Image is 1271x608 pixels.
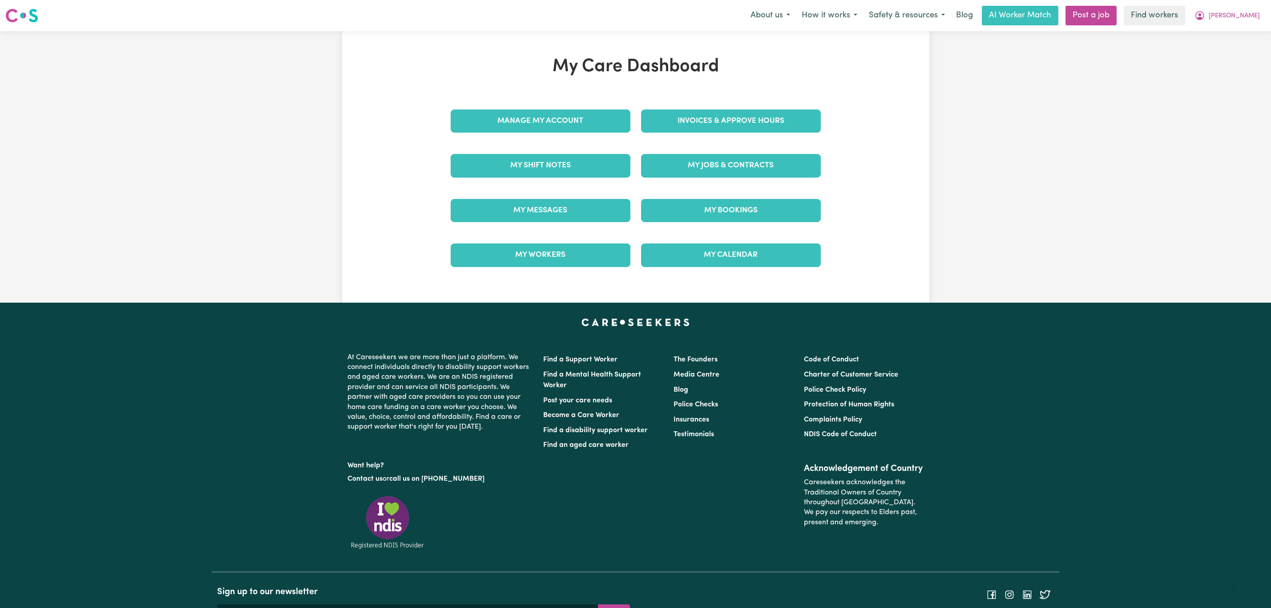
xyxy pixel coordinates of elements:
[641,154,821,177] a: My Jobs & Contracts
[1040,591,1050,598] a: Follow Careseekers on Twitter
[1235,572,1264,601] iframe: Button to launch messaging window, conversation in progress
[543,427,648,434] a: Find a disability support worker
[217,587,630,597] h2: Sign up to our newsletter
[543,397,612,404] a: Post your care needs
[543,356,617,363] a: Find a Support Worker
[986,591,997,598] a: Follow Careseekers on Facebook
[641,199,821,222] a: My Bookings
[804,416,862,423] a: Complaints Policy
[347,349,533,436] p: At Careseekers we are more than just a platform. We connect individuals directly to disability su...
[674,371,719,378] a: Media Centre
[804,401,894,408] a: Protection of Human Rights
[445,56,826,77] h1: My Care Dashboard
[1022,591,1033,598] a: Follow Careseekers on LinkedIn
[1209,11,1260,21] span: [PERSON_NAME]
[451,199,630,222] a: My Messages
[451,243,630,267] a: My Workers
[674,356,718,363] a: The Founders
[674,416,709,423] a: Insurances
[804,386,866,393] a: Police Check Policy
[982,6,1058,25] a: AI Worker Match
[1124,6,1185,25] a: Find workers
[804,463,924,474] h2: Acknowledgement of Country
[863,6,951,25] button: Safety & resources
[796,6,863,25] button: How it works
[674,401,718,408] a: Police Checks
[543,371,641,389] a: Find a Mental Health Support Worker
[581,319,690,326] a: Careseekers home page
[5,5,38,26] a: Careseekers logo
[1189,6,1266,25] button: My Account
[451,154,630,177] a: My Shift Notes
[347,470,533,487] p: or
[451,109,630,133] a: Manage My Account
[543,412,619,419] a: Become a Care Worker
[543,442,629,449] a: Find an aged care worker
[389,475,484,482] a: call us on [PHONE_NUMBER]
[347,475,383,482] a: Contact us
[1004,591,1015,598] a: Follow Careseekers on Instagram
[347,457,533,470] p: Want help?
[347,495,428,550] img: Registered NDIS provider
[674,431,714,438] a: Testimonials
[641,243,821,267] a: My Calendar
[804,356,859,363] a: Code of Conduct
[804,431,877,438] a: NDIS Code of Conduct
[641,109,821,133] a: Invoices & Approve Hours
[1065,6,1117,25] a: Post a job
[5,8,38,24] img: Careseekers logo
[674,386,688,393] a: Blog
[745,6,796,25] button: About us
[951,6,978,25] a: Blog
[804,371,898,378] a: Charter of Customer Service
[804,474,924,531] p: Careseekers acknowledges the Traditional Owners of Country throughout [GEOGRAPHIC_DATA]. We pay o...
